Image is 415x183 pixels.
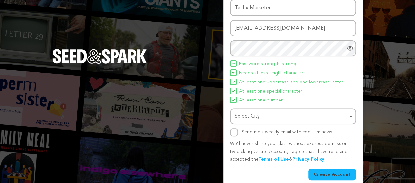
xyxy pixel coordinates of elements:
[232,99,235,101] img: Seed&Spark Icon
[239,69,307,77] span: Needs at least eight characters.
[230,20,356,37] input: Email address
[230,140,356,163] p: We’ll never share your data without express permission. By clicking Create Account, I agree that ...
[242,130,332,134] label: Send me a weekly email with cool film news
[235,112,347,121] div: Select City
[292,157,324,162] a: Privacy Policy
[239,97,283,104] span: At least one number.
[239,60,296,68] span: Password strength: strong
[347,45,353,52] a: Show password as plain text. Warning: this will display your password on the screen.
[232,71,235,74] img: Seed&Spark Icon
[52,49,147,64] img: Seed&Spark Logo
[232,90,235,92] img: Seed&Spark Icon
[308,169,356,180] button: Create Account
[259,157,289,162] a: Terms of Use
[52,49,147,77] a: Seed&Spark Homepage
[232,81,235,83] img: Seed&Spark Icon
[239,79,344,86] span: At least one uppercase and one lowercase letter.
[232,62,235,65] img: Seed&Spark Icon
[239,88,303,96] span: At least one special character.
